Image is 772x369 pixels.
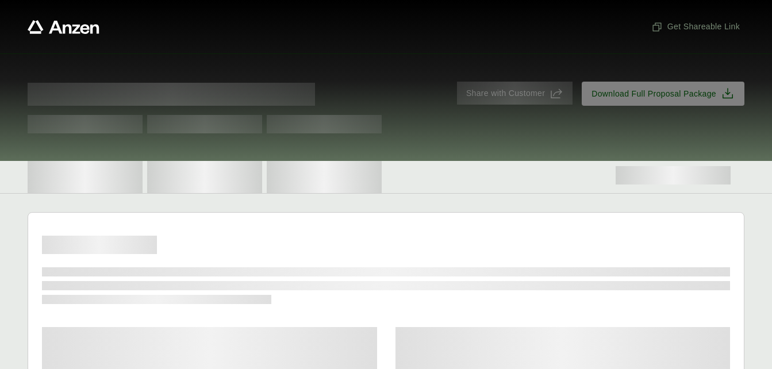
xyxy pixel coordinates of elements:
button: Get Shareable Link [647,16,744,37]
a: Anzen website [28,20,99,34]
span: Test [147,115,262,133]
span: Get Shareable Link [651,21,740,33]
span: Proposal for [28,83,315,106]
span: Test [28,115,143,133]
span: Test [267,115,382,133]
span: Share with Customer [466,87,545,99]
